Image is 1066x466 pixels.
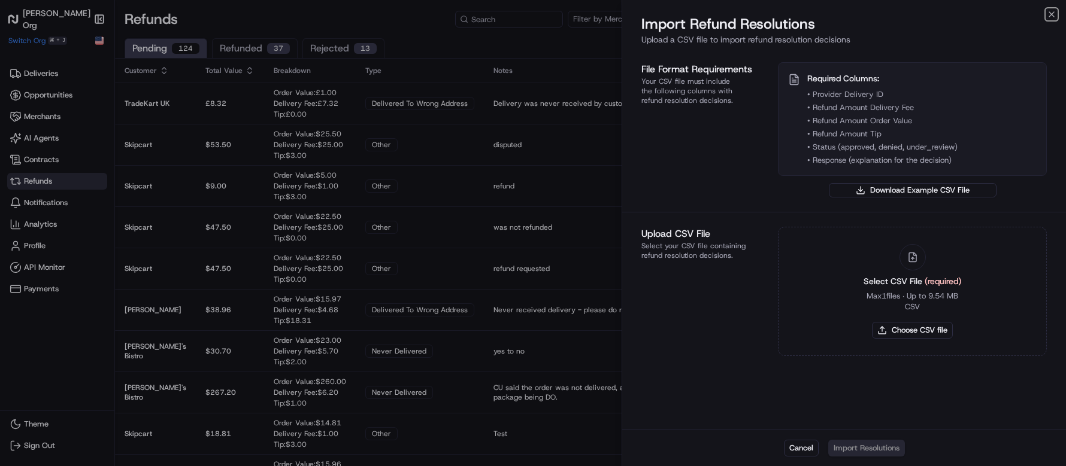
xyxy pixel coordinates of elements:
[867,291,959,301] p: Max 1 files ∙ Up to 9.54 MB
[807,89,958,100] li: • Provider Delivery ID
[807,102,958,113] li: • Refund Amount Delivery Fee
[641,33,1047,45] p: Upload a CSV file to import refund resolution decisions
[905,301,920,312] p: CSV
[807,142,958,153] li: • Status (approved, denied, under_review)
[641,14,1047,33] h2: Import Refund Resolutions
[641,77,773,105] p: Your CSV file must include the following columns with refund resolution decisions.
[641,241,773,260] p: Select your CSV file containing refund resolution decisions.
[925,276,961,287] span: (required)
[829,183,997,197] button: Download Example CSV File
[864,276,961,287] label: Select CSV File
[641,62,773,77] h3: File Format Requirements
[807,155,958,166] li: • Response (explanation for the decision)
[784,440,819,456] button: Cancel
[641,227,773,241] h3: Upload CSV File
[807,72,958,84] h4: Required Columns:
[807,115,958,126] li: • Refund Amount Order Value
[807,129,958,139] li: • Refund Amount Tip
[872,322,953,339] button: Choose CSV file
